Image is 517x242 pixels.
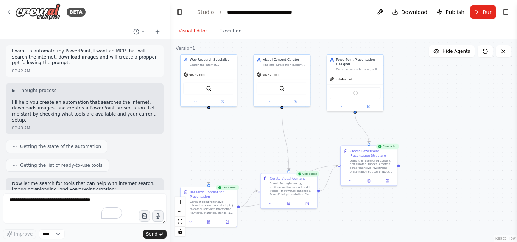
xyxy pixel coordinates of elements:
div: Web Research Specialist [190,57,234,62]
button: Start a new chat [151,27,164,36]
a: React Flow attribution [495,236,516,240]
div: CompletedCreate PowerPoint Presentation StructureUsing the researched content and curated images,... [340,145,397,186]
button: Publish [433,5,467,19]
span: Improve [14,231,33,237]
img: SerperDevTool [206,86,212,91]
button: Open in side panel [379,178,395,184]
span: ▶ [12,88,16,94]
img: Logo [15,3,61,20]
div: Visual Content Curator [263,57,307,62]
span: gpt-4o-mini [263,73,279,77]
div: Curate Visual Content [270,176,305,180]
div: BETA [67,8,86,17]
p: Now let me search for tools that can help with internet search, image downloading, and PowerPoint... [12,181,157,193]
div: PowerPoint Presentation Designer [336,57,380,66]
button: View output [359,178,378,184]
div: 07:42 AM [12,68,30,74]
textarea: To enrich screen reader interactions, please activate Accessibility in Grammarly extension settings [3,193,167,224]
button: Open in side panel [355,103,381,109]
g: Edge from 825bcaa0-a280-4b2d-a7e2-a95a4185ffc9 to c31aee5e-06cc-421e-b483-e91857323f81 [240,163,338,209]
button: Hide left sidebar [174,7,185,17]
div: Search for high-quality, professional images related to {topic} that would enhance a PowerPoint p... [270,182,314,196]
button: ▶Thought process [12,88,56,94]
span: Send [146,231,157,237]
div: Research Content for Presentation [190,190,234,199]
button: Improve [3,229,36,239]
div: Visual Content CuratorFind and curate high-quality, relevant images from the internet that will e... [253,54,310,107]
div: 07:43 AM [12,125,30,131]
div: Conduct comprehensive internet research about {topic} to gather relevant information, key facts, ... [190,200,234,214]
div: Web Research SpecialistSearch the internet comprehensively for information about {topic} to gathe... [180,54,237,107]
button: Open in side panel [220,219,235,225]
button: Open in side panel [209,99,235,105]
div: PowerPoint Presentation DesignerCreate a comprehensive, well-structured PowerPoint presentation a... [327,54,384,111]
button: Execution [213,23,248,39]
g: Edge from 2bf6e2ff-842a-4942-bbab-3c707ce14014 to 825bcaa0-a280-4b2d-a7e2-a95a4185ffc9 [206,109,211,184]
button: Show right sidebar [500,7,511,17]
a: Studio [197,9,214,15]
img: SerperDevTool [279,86,285,91]
div: CompletedResearch Content for PresentationConduct comprehensive internet research about {topic} t... [180,187,237,227]
button: Open in side panel [282,99,308,105]
div: Completed [296,171,319,177]
div: Using the researched content and curated images, create a comprehensive PowerPoint presentation s... [350,159,394,174]
div: Create PowerPoint Presentation Structure [350,149,394,158]
button: Run [470,5,496,19]
button: Click to speak your automation idea [152,210,164,222]
div: Version 1 [176,45,195,51]
button: zoom in [175,197,185,207]
div: CompletedCurate Visual ContentSearch for high-quality, professional images related to {topic} tha... [260,173,317,209]
p: I want to automate my PowerPoint, I want an MCP that will search the internet, download images an... [12,48,157,66]
div: Completed [216,185,239,190]
button: fit view [175,217,185,227]
span: gpt-4o-mini [336,77,352,81]
g: Edge from dbc8c83a-47a0-4b1e-8e52-08ac65abff2a to c31aee5e-06cc-421e-b483-e91857323f81 [320,163,338,193]
div: Create a comprehensive, well-structured PowerPoint presentation about {topic} using researched co... [336,68,380,71]
button: View output [279,201,298,207]
span: Publish [445,8,464,16]
span: Getting the list of ready-to-use tools [20,162,103,168]
button: Visual Editor [173,23,213,39]
span: Hide Agents [442,48,470,54]
p: I'll help you create an automation that searches the internet, downloads images, and creates a Po... [12,100,157,123]
button: toggle interactivity [175,227,185,236]
div: Find and curate high-quality, relevant images from the internet that will enhance the PowerPoint ... [263,63,307,67]
span: Download [401,8,428,16]
button: Send [143,230,167,239]
g: Edge from 7cc2c8c7-606f-4787-a4ed-e83b21cf37c8 to c31aee5e-06cc-421e-b483-e91857323f81 [353,114,371,143]
button: Hide Agents [429,45,475,57]
g: Edge from f55325e1-f93b-4764-a35e-8146fcbd74aa to dbc8c83a-47a0-4b1e-8e52-08ac65abff2a [280,109,291,171]
button: Open in side panel [299,201,315,207]
img: PowerPoint Content Generator [352,90,358,96]
button: Upload files [139,210,150,222]
div: React Flow controls [175,197,185,236]
div: Completed [376,144,399,150]
nav: breadcrumb [197,8,292,16]
g: Edge from 825bcaa0-a280-4b2d-a7e2-a95a4185ffc9 to dbc8c83a-47a0-4b1e-8e52-08ac65abff2a [240,188,258,209]
button: View output [199,219,218,225]
span: gpt-4o-mini [189,73,205,77]
button: zoom out [175,207,185,217]
span: Run [483,8,493,16]
div: Search the internet comprehensively for information about {topic} to gather relevant content, dat... [190,63,234,67]
span: Getting the state of the automation [20,143,101,150]
span: Thought process [19,88,56,94]
button: Switch to previous chat [130,27,148,36]
button: Download [389,5,431,19]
